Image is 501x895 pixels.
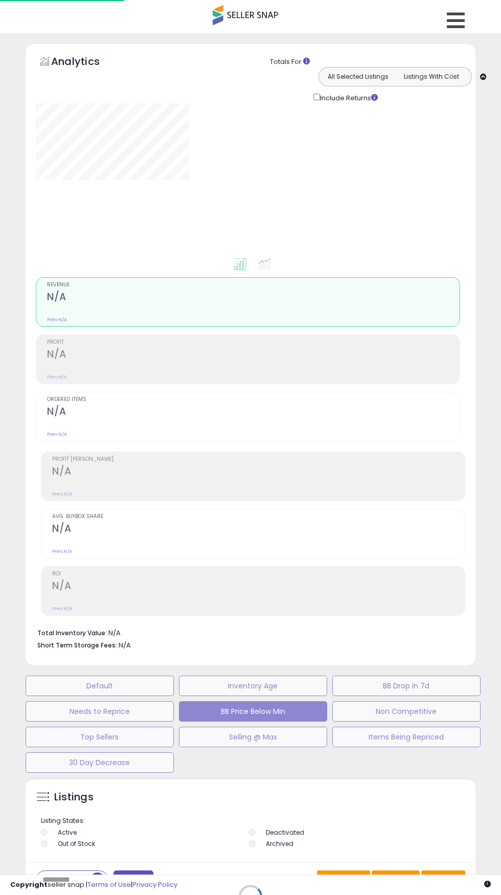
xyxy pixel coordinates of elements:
small: Prev: N/A [47,431,67,437]
h2: N/A [52,580,465,594]
li: N/A [37,626,458,638]
span: Avg. Buybox Share [52,514,465,520]
button: Inventory Age [179,676,327,696]
button: Selling @ Max [179,727,327,747]
span: N/A [119,640,131,650]
span: Profit [47,340,460,345]
b: Total Inventory Value: [37,629,107,637]
button: BB Drop in 7d [332,676,481,696]
small: Prev: N/A [47,317,67,323]
span: ROI [52,571,465,577]
h2: N/A [52,465,465,479]
button: Default [26,676,174,696]
span: Ordered Items [47,397,460,402]
div: seller snap | | [10,880,177,890]
small: Prev: N/A [47,374,67,380]
h2: N/A [47,406,460,419]
button: 30 Day Decrease [26,752,174,773]
span: Revenue [47,282,460,288]
strong: Copyright [10,880,48,889]
button: Non Competitive [332,701,481,722]
h5: Analytics [51,54,120,71]
span: Profit [PERSON_NAME] [52,457,465,462]
small: Prev: N/A [52,606,72,612]
button: Needs to Reprice [26,701,174,722]
button: BB Price Below Min [179,701,327,722]
small: Prev: N/A [52,548,72,554]
button: Items Being Repriced [332,727,481,747]
b: Short Term Storage Fees: [37,641,117,650]
button: Top Sellers [26,727,174,747]
h2: N/A [52,523,465,536]
h2: N/A [47,291,460,305]
div: Totals For [270,57,500,67]
small: Prev: N/A [52,491,72,497]
h2: N/A [47,348,460,362]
